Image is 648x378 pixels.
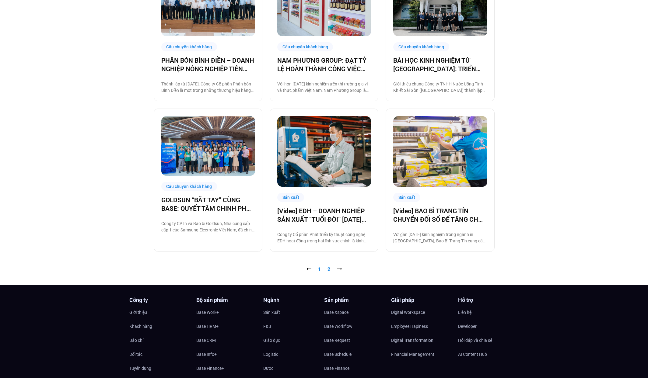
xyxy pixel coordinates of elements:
[196,308,257,317] a: Base Work+
[458,308,519,317] a: Liên hệ
[196,364,257,373] a: Base Finance+
[263,350,324,359] a: Logistic
[277,231,371,244] p: Công ty Cổ phần Phát triển kỹ thuật công nghệ EDH hoạt động trong hai lĩnh vực chính là kinh doan...
[458,308,471,317] span: Liên hệ
[196,336,257,345] a: Base CRM
[391,336,433,345] span: Digital Transformation
[161,182,217,191] div: Câu chuyện khách hàng
[129,308,147,317] span: Giới thiệu
[161,56,255,73] a: PHÂN BÓN BÌNH ĐIỀN – DOANH NGHIỆP NÔNG NGHIỆP TIÊN PHONG CHUYỂN ĐỔI SỐ
[277,42,333,52] div: Câu chuyện khách hàng
[196,350,217,359] span: Base Info+
[277,56,371,73] a: NAM PHƯƠNG GROUP: ĐẠT TỶ LỆ HOÀN THÀNH CÔNG VIỆC ĐÚNG HẠN TỚI 93% NHỜ BASE PLATFORM
[263,297,324,303] h4: Ngành
[129,297,190,303] h4: Công ty
[458,350,487,359] span: AI Content Hub
[324,350,352,359] span: Base Schedule
[263,364,273,373] span: Dược
[393,231,487,244] p: Với gần [DATE] kinh nghiệm trong ngành in [GEOGRAPHIC_DATA], Bao Bì Trang Tín cung cấp tất cả các...
[263,322,324,331] a: F&B
[324,308,385,317] a: Base Xspace
[263,350,278,359] span: Logistic
[324,336,385,345] a: Base Request
[196,322,257,331] a: Base HRM+
[196,364,224,373] span: Base Finance+
[263,322,271,331] span: F&B
[263,336,324,345] a: Giáo dục
[324,297,385,303] h4: Sản phẩm
[161,220,255,233] p: Công ty CP In và Bao bì Goldsun, Nhà cung cấp cấp 1 của Samsung Electronic Việt Nam, đã chính thứ...
[161,42,217,52] div: Câu chuyện khách hàng
[129,308,190,317] a: Giới thiệu
[458,336,519,345] a: Hỏi đáp và chia sẻ
[324,308,349,317] span: Base Xspace
[337,266,342,272] a: ⭢
[161,116,255,175] img: Số hóa các quy trình làm việc cùng Base.vn là một bước trung gian cực kỳ quan trọng để Goldsun xâ...
[391,322,428,331] span: Employee Hapiness
[324,364,349,373] span: Base Finance
[393,42,449,52] div: Câu chuyện khách hàng
[129,364,151,373] span: Tuyển dụng
[393,193,420,202] div: Sản xuất
[263,364,324,373] a: Dược
[324,336,350,345] span: Base Request
[196,336,216,345] span: Base CRM
[391,322,452,331] a: Employee Hapiness
[277,116,371,186] img: Doanh-nghiep-san-xua-edh-chuyen-doi-so-cung-base
[129,350,142,359] span: Đối tác
[391,350,434,359] span: Financial Management
[324,350,385,359] a: Base Schedule
[129,322,190,331] a: Khách hàng
[391,350,452,359] a: Financial Management
[129,364,190,373] a: Tuyển dụng
[393,207,487,224] a: [Video] BAO BÌ TRANG TÍN CHUYỂN ĐỐI SỐ ĐỂ TĂNG CHẤT LƯỢNG, GIẢM CHI PHÍ
[277,193,304,202] div: Sản xuất
[263,336,280,345] span: Giáo dục
[196,322,219,331] span: Base HRM+
[391,308,425,317] span: Digital Workspace
[324,322,385,331] a: Base Workflow
[154,266,495,273] nav: Pagination
[391,297,452,303] h4: Giải pháp
[393,56,487,73] a: BÀI HỌC KINH NGHIỆM TỪ [GEOGRAPHIC_DATA]: TRIỂN KHAI CÔNG NGHỆ CHO BA THẾ HỆ NHÂN SỰ
[161,196,255,213] a: GOLDSUN “BẮT TAY” CÙNG BASE: QUYẾT TÂM CHINH PHỤC CHẶNG ĐƯỜNG CHUYỂN ĐỔI SỐ TOÀN DIỆN
[129,322,152,331] span: Khách hàng
[324,364,385,373] a: Base Finance
[458,322,519,331] a: Developer
[391,308,452,317] a: Digital Workspace
[328,266,330,272] a: 2
[161,81,255,94] p: Thành lập từ [DATE], Công ty Cổ phần Phân bón Bình Điền là một trong những thương hiệu hàng đầu c...
[458,336,492,345] span: Hỏi đáp và chia sẻ
[458,297,519,303] h4: Hỗ trợ
[263,308,280,317] span: Sản xuất
[129,350,190,359] a: Đối tác
[263,308,324,317] a: Sản xuất
[324,322,352,331] span: Base Workflow
[196,297,257,303] h4: Bộ sản phẩm
[458,322,477,331] span: Developer
[196,350,257,359] a: Base Info+
[129,336,143,345] span: Báo chí
[196,308,219,317] span: Base Work+
[393,81,487,94] p: Giới thiệu chung Công ty TNHH Nước Uống Tinh Khiết Sài Gòn ([GEOGRAPHIC_DATA]) thành lập [DATE] b...
[277,207,371,224] a: [Video] EDH – DOANH NGHIỆP SẢN XUẤT “TUỔI ĐỜI” [DATE] VÀ CÂU CHUYỆN CHUYỂN ĐỔI SỐ CÙNG [DOMAIN_NAME]
[318,266,321,272] span: 1
[458,350,519,359] a: AI Content Hub
[306,266,311,272] span: ⭠
[391,336,452,345] a: Digital Transformation
[277,81,371,94] p: Với hơn [DATE] kinh nghiệm trên thị trường gia vị và thực phẩm Việt Nam, Nam Phương Group là đơn ...
[129,336,190,345] a: Báo chí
